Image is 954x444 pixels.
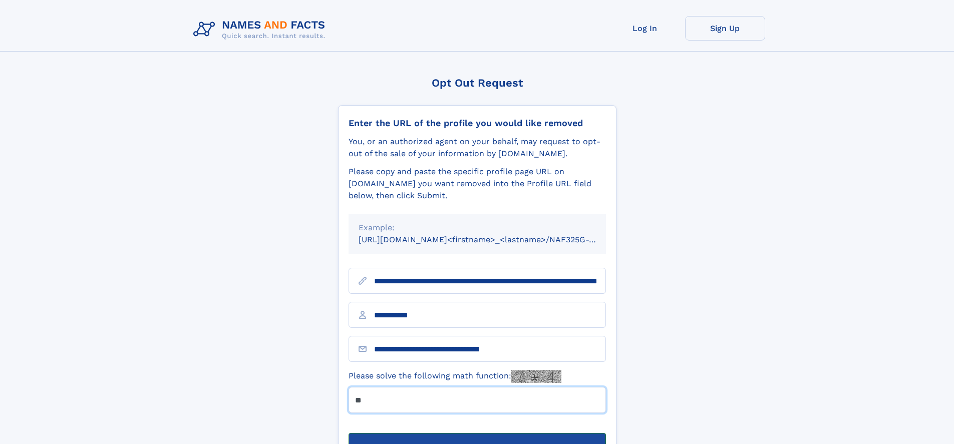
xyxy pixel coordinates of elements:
[349,118,606,129] div: Enter the URL of the profile you would like removed
[359,222,596,234] div: Example:
[349,370,561,383] label: Please solve the following math function:
[349,166,606,202] div: Please copy and paste the specific profile page URL on [DOMAIN_NAME] you want removed into the Pr...
[349,136,606,160] div: You, or an authorized agent on your behalf, may request to opt-out of the sale of your informatio...
[685,16,765,41] a: Sign Up
[338,77,616,89] div: Opt Out Request
[359,235,625,244] small: [URL][DOMAIN_NAME]<firstname>_<lastname>/NAF325G-xxxxxxxx
[605,16,685,41] a: Log In
[189,16,334,43] img: Logo Names and Facts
